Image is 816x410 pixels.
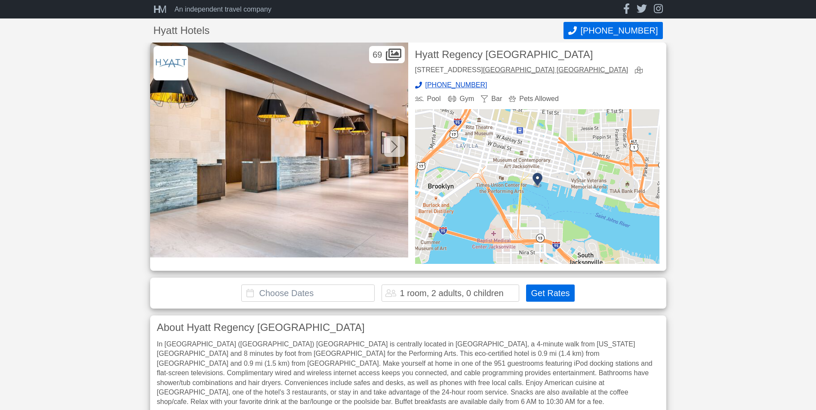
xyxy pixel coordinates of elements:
a: [GEOGRAPHIC_DATA] [GEOGRAPHIC_DATA] [483,66,628,73]
a: twitter [637,3,647,15]
div: Gym [448,95,474,102]
div: Pool [415,95,441,102]
span: [PHONE_NUMBER] [425,82,487,89]
input: Choose Dates [241,285,375,302]
span: M [158,3,164,15]
a: view map [635,67,646,75]
span: H [154,3,158,15]
img: Lobby [150,43,408,257]
a: facebook [623,3,630,15]
h3: About Hyatt Regency [GEOGRAPHIC_DATA] [157,322,659,333]
div: An independent travel company [175,6,271,13]
div: In [GEOGRAPHIC_DATA] ([GEOGRAPHIC_DATA]) [GEOGRAPHIC_DATA] is centrally located in [GEOGRAPHIC_DA... [157,340,659,407]
div: 69 [369,46,404,63]
h1: Hyatt Hotels [154,25,564,36]
span: [PHONE_NUMBER] [580,26,658,36]
img: Hyatt Hotels [154,46,188,80]
div: [STREET_ADDRESS] [415,67,628,75]
div: Bar [481,95,502,102]
button: Get Rates [526,285,574,302]
img: map [415,109,659,264]
div: Pets Allowed [509,95,559,102]
h2: Hyatt Regency [GEOGRAPHIC_DATA] [415,49,659,60]
div: 1 room, 2 adults, 0 children [400,289,503,297]
a: instagram [654,3,663,15]
a: HM [154,4,171,15]
button: Call [564,22,662,39]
